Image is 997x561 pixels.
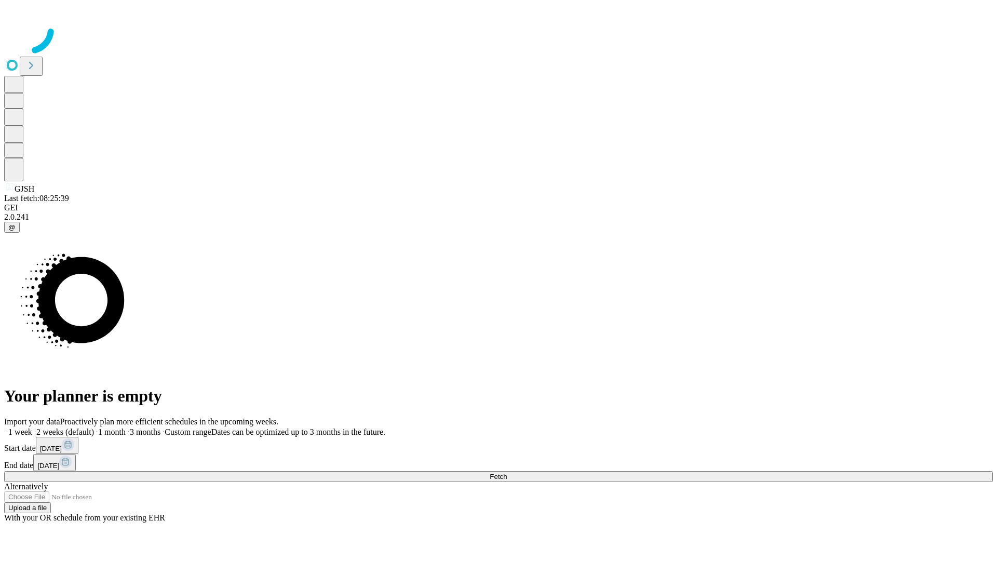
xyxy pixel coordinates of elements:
[4,471,993,482] button: Fetch
[4,502,51,513] button: Upload a file
[4,203,993,212] div: GEI
[4,513,165,522] span: With your OR schedule from your existing EHR
[36,437,78,454] button: [DATE]
[4,454,993,471] div: End date
[4,437,993,454] div: Start date
[15,184,34,193] span: GJSH
[165,428,211,436] span: Custom range
[4,194,69,203] span: Last fetch: 08:25:39
[8,223,16,231] span: @
[33,454,76,471] button: [DATE]
[4,386,993,406] h1: Your planner is empty
[490,473,507,480] span: Fetch
[36,428,94,436] span: 2 weeks (default)
[98,428,126,436] span: 1 month
[37,462,59,470] span: [DATE]
[130,428,160,436] span: 3 months
[60,417,278,426] span: Proactively plan more efficient schedules in the upcoming weeks.
[4,482,48,491] span: Alternatively
[4,212,993,222] div: 2.0.241
[4,222,20,233] button: @
[40,445,62,452] span: [DATE]
[8,428,32,436] span: 1 week
[4,417,60,426] span: Import your data
[211,428,385,436] span: Dates can be optimized up to 3 months in the future.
